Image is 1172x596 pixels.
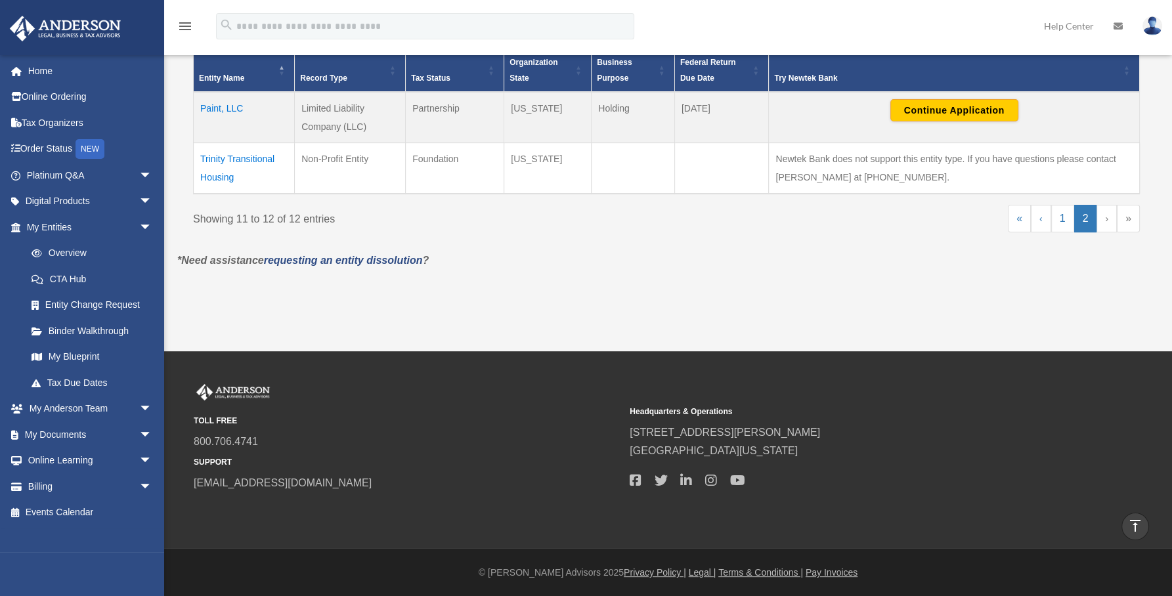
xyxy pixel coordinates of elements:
[219,18,234,32] i: search
[1127,518,1143,534] i: vertical_align_top
[295,92,406,143] td: Limited Liability Company (LLC)
[177,18,193,34] i: menu
[76,139,104,159] div: NEW
[194,384,272,401] img: Anderson Advisors Platinum Portal
[504,49,592,93] th: Organization State: Activate to sort
[630,445,798,456] a: [GEOGRAPHIC_DATA][US_STATE]
[9,84,172,110] a: Online Ordering
[177,23,193,34] a: menu
[774,70,1119,86] div: Try Newtek Bank
[718,567,803,578] a: Terms & Conditions |
[177,255,429,266] em: *Need assistance ?
[264,255,423,266] a: requesting an entity dissolution
[295,143,406,194] td: Non-Profit Entity
[194,92,295,143] td: Paint, LLC
[806,567,857,578] a: Pay Invoices
[689,567,716,578] a: Legal |
[194,143,295,194] td: Trinity Transitional Housing
[674,49,769,93] th: Federal Return Due Date: Activate to sort
[674,92,769,143] td: [DATE]
[18,240,159,266] a: Overview
[9,214,165,240] a: My Entitiesarrow_drop_down
[406,49,504,93] th: Tax Status: Activate to sort
[18,318,165,344] a: Binder Walkthrough
[139,448,165,475] span: arrow_drop_down
[9,448,172,474] a: Online Learningarrow_drop_down
[300,74,347,83] span: Record Type
[1008,205,1031,232] a: First
[139,421,165,448] span: arrow_drop_down
[9,500,172,526] a: Events Calendar
[411,74,450,83] span: Tax Status
[592,49,675,93] th: Business Purpose: Activate to sort
[1121,513,1149,540] a: vertical_align_top
[194,456,620,469] small: SUPPORT
[194,49,295,93] th: Entity Name: Activate to invert sorting
[9,188,172,215] a: Digital Productsarrow_drop_down
[630,427,820,438] a: [STREET_ADDRESS][PERSON_NAME]
[295,49,406,93] th: Record Type: Activate to sort
[680,58,736,83] span: Federal Return Due Date
[9,162,172,188] a: Platinum Q&Aarrow_drop_down
[597,58,632,83] span: Business Purpose
[9,58,172,84] a: Home
[1051,205,1074,232] a: 1
[194,414,620,428] small: TOLL FREE
[9,136,172,163] a: Order StatusNEW
[630,405,1056,419] small: Headquarters & Operations
[164,564,1172,581] div: © [PERSON_NAME] Advisors 2025
[139,188,165,215] span: arrow_drop_down
[139,162,165,189] span: arrow_drop_down
[1031,205,1051,232] a: Previous
[769,143,1140,194] td: Newtek Bank does not support this entity type. If you have questions please contact [PERSON_NAME]...
[510,58,557,83] span: Organization State
[139,396,165,423] span: arrow_drop_down
[504,143,592,194] td: [US_STATE]
[18,344,165,370] a: My Blueprint
[624,567,686,578] a: Privacy Policy |
[1074,205,1097,232] a: 2
[1117,205,1140,232] a: Last
[9,110,172,136] a: Tax Organizers
[199,74,244,83] span: Entity Name
[18,370,165,396] a: Tax Due Dates
[9,473,172,500] a: Billingarrow_drop_down
[9,396,172,422] a: My Anderson Teamarrow_drop_down
[769,49,1140,93] th: Try Newtek Bank : Activate to sort
[504,92,592,143] td: [US_STATE]
[890,99,1018,121] button: Continue Application
[139,473,165,500] span: arrow_drop_down
[592,92,675,143] td: Holding
[194,436,258,447] a: 800.706.4741
[9,421,172,448] a: My Documentsarrow_drop_down
[1096,205,1117,232] a: Next
[6,16,125,41] img: Anderson Advisors Platinum Portal
[194,477,372,488] a: [EMAIL_ADDRESS][DOMAIN_NAME]
[406,143,504,194] td: Foundation
[1142,16,1162,35] img: User Pic
[193,205,657,228] div: Showing 11 to 12 of 12 entries
[18,292,165,318] a: Entity Change Request
[139,214,165,241] span: arrow_drop_down
[406,92,504,143] td: Partnership
[18,266,165,292] a: CTA Hub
